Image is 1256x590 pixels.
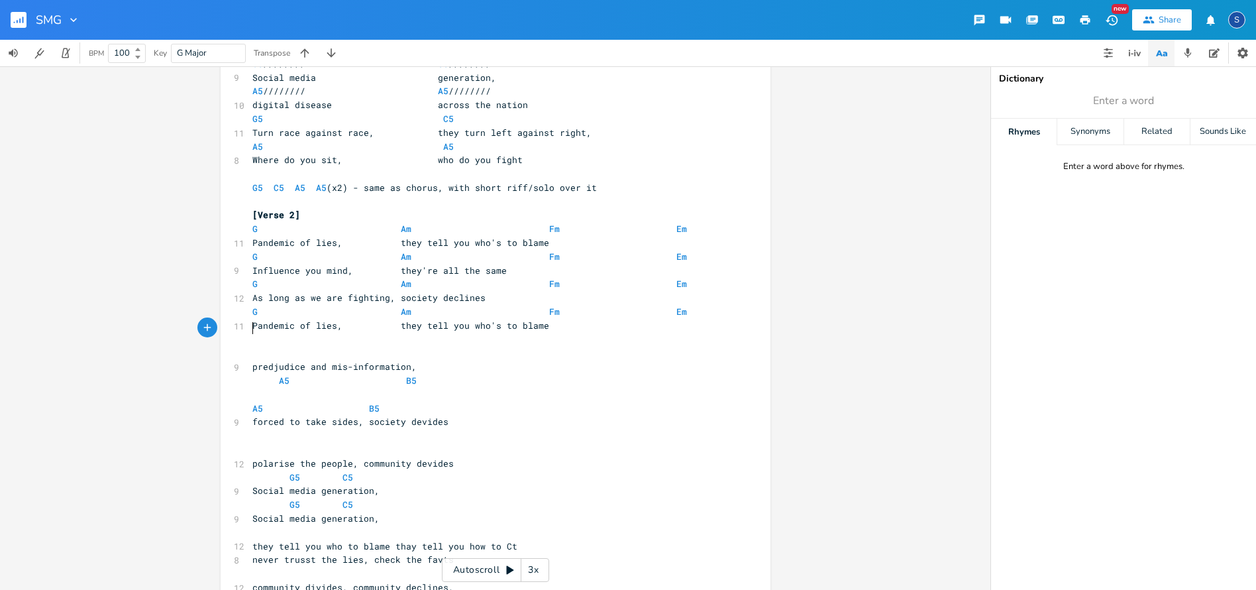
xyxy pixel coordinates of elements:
[252,540,517,552] span: they tell you who to blame thay tell you how to Ct
[1063,161,1184,172] div: Enter a word above for rhymes.
[991,119,1057,145] div: Rhymes
[254,49,290,57] div: Transpose
[252,512,380,524] span: Social media generation,
[252,251,258,263] span: G
[401,306,411,318] span: Am
[369,402,380,414] span: B5
[1132,9,1192,30] button: Share
[252,223,258,235] span: G
[676,223,687,235] span: Em
[1112,4,1129,14] div: New
[438,58,448,70] span: C5
[1228,11,1245,29] div: Steve Ellis
[676,251,687,263] span: Em
[676,278,687,290] span: Em
[1093,93,1154,109] span: Enter a word
[295,182,305,194] span: A5
[252,113,263,125] span: G5
[1057,119,1123,145] div: Synonyms
[252,361,417,373] span: predjudice and mis-information,
[252,209,300,221] span: [Verse 2]
[252,265,570,276] span: Influence you mind, they're all the same
[289,471,300,483] span: G5
[401,223,411,235] span: Am
[274,182,284,194] span: C5
[442,558,549,582] div: Autoscroll
[342,499,353,510] span: C5
[154,49,167,57] div: Key
[252,85,263,97] span: A5
[252,85,491,97] span: //////// ////////
[521,558,545,582] div: 3x
[999,74,1248,84] div: Dictionary
[252,99,528,111] span: digital disease across the nation
[252,127,592,139] span: Turn race against race, they turn left against right,
[252,485,380,497] span: Social media generation,
[252,58,263,70] span: G5
[676,306,687,318] span: Em
[36,14,62,26] span: SMG
[1098,8,1125,32] button: New
[279,375,289,386] span: A5
[443,113,454,125] span: C5
[252,402,263,414] span: A5
[1124,119,1190,145] div: Related
[252,141,263,152] span: A5
[1190,119,1256,145] div: Sounds Like
[1159,14,1181,26] div: Share
[549,251,560,263] span: Fm
[252,72,539,84] span: Social media generation,
[289,499,300,510] span: G5
[443,141,454,152] span: A5
[252,416,448,428] span: forced to take sides, society devides
[252,154,523,166] span: Where do you sit, who do you fight
[252,306,258,318] span: G
[252,278,258,290] span: G
[252,182,597,194] span: (x2) - same as chorus, with short riff/solo over it
[549,278,560,290] span: Fm
[401,251,411,263] span: Am
[252,320,549,331] span: Pandemic of lies, they tell you who's to blame
[89,50,104,57] div: BPM
[252,182,263,194] span: G5
[252,457,454,469] span: polarise the people, community devides
[252,292,486,304] span: As long as we are fighting, society declines
[406,375,417,386] span: B5
[438,85,448,97] span: A5
[401,278,411,290] span: Am
[252,237,549,249] span: Pandemic of lies, they tell you who's to blame
[316,182,327,194] span: A5
[342,471,353,483] span: C5
[252,554,454,565] span: never trusst the lies, check the favts
[1228,5,1245,35] button: S
[549,306,560,318] span: Fm
[177,47,207,59] span: G Major
[252,58,539,70] span: //////// ////////
[549,223,560,235] span: Fm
